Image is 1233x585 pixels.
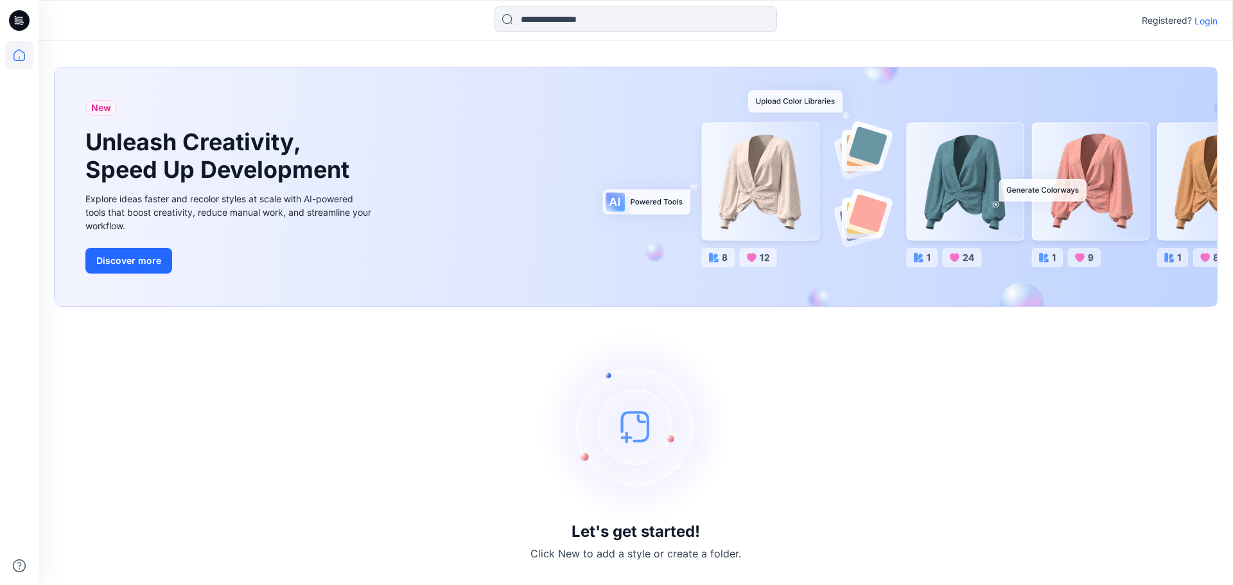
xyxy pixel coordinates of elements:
[539,330,732,523] img: empty-state-image.svg
[85,248,374,274] a: Discover more
[91,100,111,116] span: New
[1194,14,1218,28] p: Login
[85,128,355,184] h1: Unleash Creativity, Speed Up Development
[85,248,172,274] button: Discover more
[530,546,741,561] p: Click New to add a style or create a folder.
[1142,13,1192,28] p: Registered?
[85,192,374,232] div: Explore ideas faster and recolor styles at scale with AI-powered tools that boost creativity, red...
[572,523,700,541] h3: Let's get started!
